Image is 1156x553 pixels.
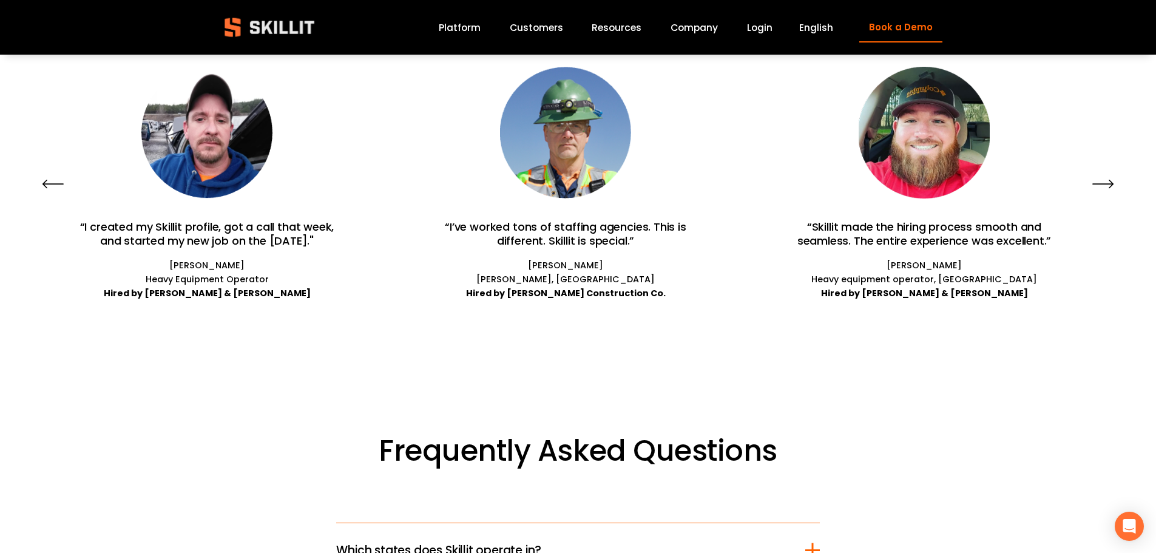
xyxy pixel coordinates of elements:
a: Login [747,19,772,36]
a: Platform [439,19,481,36]
img: Skillit [214,9,325,46]
button: Next [1085,166,1121,202]
span: Resources [592,21,641,35]
a: Book a Demo [859,13,942,42]
div: Open Intercom Messenger [1115,512,1144,541]
button: Previous [35,166,71,202]
a: Company [671,19,718,36]
a: folder dropdown [592,19,641,36]
a: Customers [510,19,563,36]
span: English [799,21,833,35]
span: Frequently Asked Questions [379,430,777,471]
div: language picker [799,19,833,36]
